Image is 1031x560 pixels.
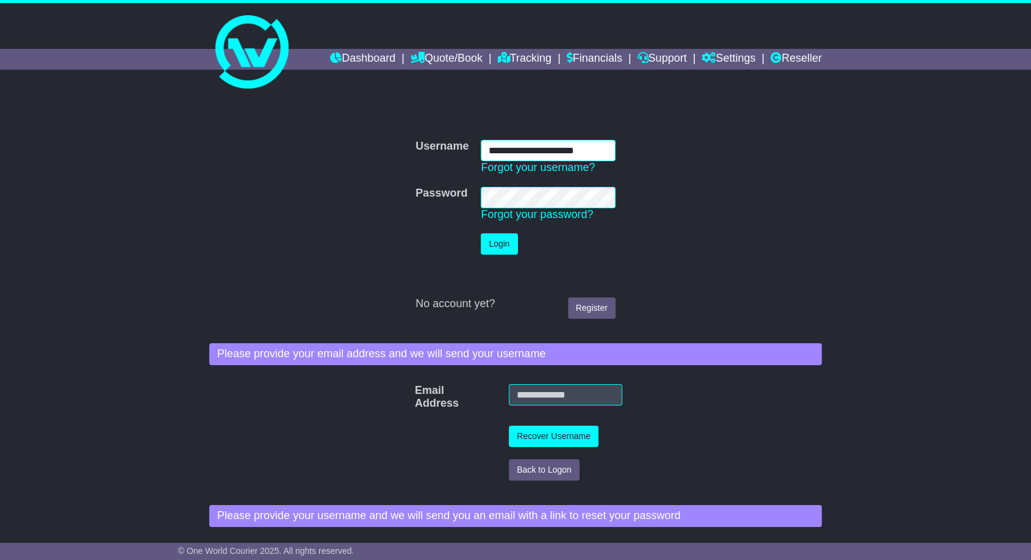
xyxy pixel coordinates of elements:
a: Quote/Book [411,49,483,70]
div: Please provide your email address and we will send your username [209,343,822,365]
button: Recover Username [509,426,598,447]
div: No account yet? [415,297,615,311]
a: Tracking [498,49,551,70]
label: Email Address [409,384,431,410]
a: Forgot your password? [481,208,593,220]
span: © One World Courier 2025. All rights reserved. [178,546,354,556]
a: Reseller [771,49,822,70]
a: Register [568,297,616,319]
div: Please provide your username and we will send you an email with a link to reset your password [209,505,822,527]
a: Dashboard [330,49,395,70]
button: Back to Logon [509,459,580,481]
a: Support [637,49,686,70]
label: Password [415,187,467,200]
button: Login [481,233,517,255]
a: Forgot your username? [481,161,595,173]
a: Settings [702,49,755,70]
label: Username [415,140,469,153]
a: Financials [567,49,622,70]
